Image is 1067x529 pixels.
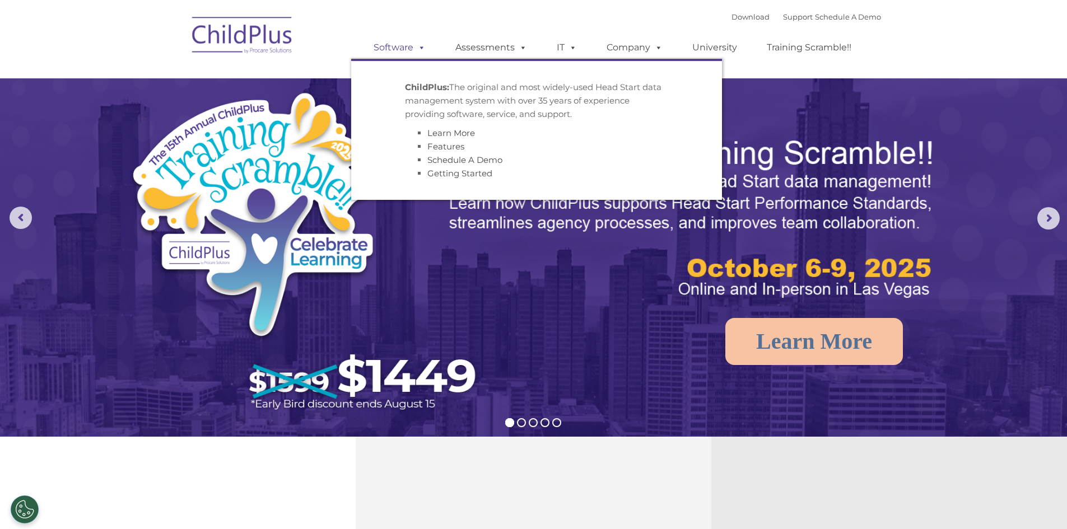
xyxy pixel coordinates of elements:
img: ChildPlus by Procare Solutions [187,9,299,65]
a: Schedule A Demo [815,12,881,21]
span: Phone number [156,120,203,128]
a: Features [427,141,464,152]
a: Schedule A Demo [427,155,502,165]
a: Training Scramble!! [756,36,863,59]
a: Learn More [725,318,903,365]
button: Cookies Settings [11,495,39,523]
font: | [731,12,881,21]
a: Download [731,12,770,21]
a: Getting Started [427,168,492,179]
a: IT [546,36,588,59]
a: Software [362,36,437,59]
a: Learn More [427,128,475,138]
a: Company [595,36,674,59]
p: The original and most widely-used Head Start data management system with over 35 years of experie... [405,81,668,121]
a: Assessments [444,36,538,59]
span: Last name [156,74,190,82]
strong: ChildPlus: [405,82,449,92]
a: Support [783,12,813,21]
a: University [681,36,748,59]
